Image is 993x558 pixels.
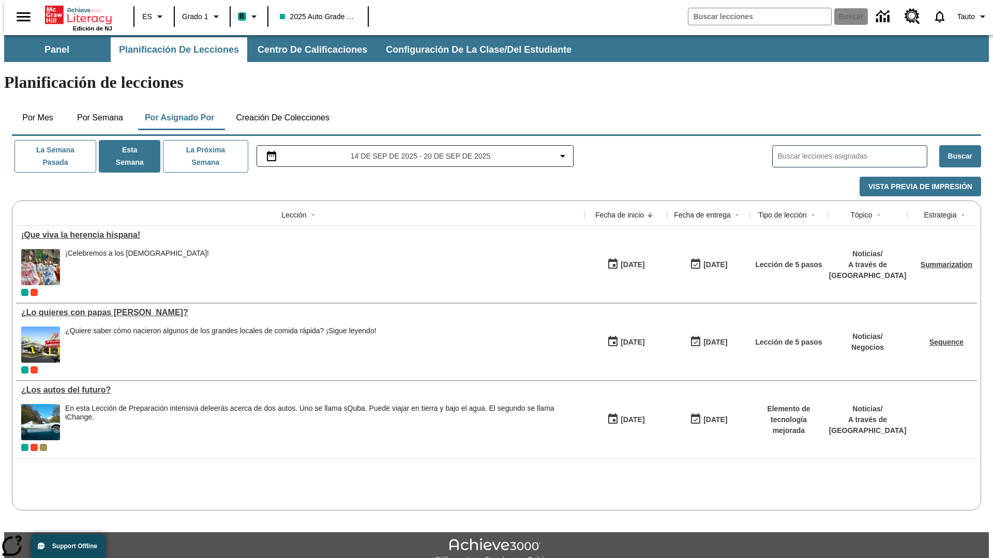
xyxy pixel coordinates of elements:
span: Test 1 [31,444,38,451]
img: Uno de los primeros locales de McDonald's, con el icónico letrero rojo y los arcos amarillos. [21,327,60,363]
div: Clase actual [21,366,28,374]
a: Centro de información [870,3,898,31]
div: En esta Lección de Preparación intensiva de leerás acerca de dos autos. Uno se llama sQuba. Puede... [65,404,579,440]
div: [DATE] [621,413,644,426]
div: [DATE] [703,336,727,349]
div: ¡Celebremos a los [DEMOGRAPHIC_DATA]! [65,249,209,258]
span: Test 1 [31,366,38,374]
button: Planificación de lecciones [111,37,247,62]
div: ¿Los autos del futuro? [21,385,579,395]
div: ¡Que viva la herencia hispana! [21,230,579,240]
button: Buscar [939,145,981,167]
button: 08/01/26: Último día en que podrá accederse la lección [686,410,731,429]
div: 2025 Auto Grade 1 [40,444,47,451]
span: ES [142,11,152,22]
span: B [239,10,245,23]
div: Clase actual [21,444,28,451]
button: Sort [644,209,656,221]
img: dos filas de mujeres hispanas en un desfile que celebra la cultura hispana. Las mujeres lucen col... [21,249,60,285]
span: 14 de sep de 2025 - 20 de sep de 2025 [351,151,490,162]
div: Estrategia [924,210,956,220]
button: Sort [872,209,885,221]
button: 09/21/25: Último día en que podrá accederse la lección [686,255,731,274]
testabrev: leerás acerca de dos autos. Uno se llama sQuba. Puede viajar en tierra y bajo el agua. El segundo... [65,404,554,421]
p: Noticias / [851,331,884,342]
p: Noticias / [829,404,907,414]
p: A través de [GEOGRAPHIC_DATA] [829,259,907,281]
input: Buscar lecciones asignadas [778,149,927,164]
div: [DATE] [621,258,644,271]
div: Subbarra de navegación [4,37,581,62]
button: Sort [307,209,319,221]
button: Esta semana [99,140,160,173]
button: Sort [731,209,743,221]
a: ¡Que viva la herencia hispana!, Lecciones [21,230,579,240]
div: Tipo de lección [758,210,807,220]
button: 09/15/25: Primer día en que estuvo disponible la lección [604,255,648,274]
a: Centro de recursos, Se abrirá en una pestaña nueva. [898,3,926,30]
div: En esta Lección de Preparación intensiva de [65,404,579,422]
button: Por asignado por [137,105,223,130]
div: Test 1 [31,289,38,296]
button: 07/14/25: Primer día en que estuvo disponible la lección [604,332,648,352]
button: Abrir el menú lateral [8,2,39,32]
button: Configuración de la clase/del estudiante [378,37,580,62]
p: Elemento de tecnología mejorada [755,404,822,436]
button: La semana pasada [14,140,96,173]
div: ¡Celebremos a los hispanoamericanos! [65,249,209,285]
button: Por mes [12,105,64,130]
div: Portada [45,4,112,32]
button: Grado: Grado 1, Elige un grado [178,7,227,26]
a: ¿Los autos del futuro? , Lecciones [21,385,579,395]
div: Clase actual [21,289,28,296]
button: Vista previa de impresión [860,177,981,197]
button: Centro de calificaciones [249,37,375,62]
button: Sort [957,209,969,221]
a: ¿Lo quieres con papas fritas?, Lecciones [21,308,579,317]
button: La próxima semana [163,140,248,173]
p: Noticias / [829,249,907,259]
button: Support Offline [31,534,106,558]
span: Edición de NJ [73,25,112,32]
p: Negocios [851,342,884,353]
p: Lección de 5 pasos [755,259,822,270]
div: [DATE] [621,336,644,349]
img: Un automóvil de alta tecnología flotando en el agua. [21,404,60,440]
a: Sequence [929,338,964,346]
button: Perfil/Configuración [953,7,993,26]
div: [DATE] [703,413,727,426]
span: Support Offline [52,542,97,550]
div: Fecha de inicio [595,210,644,220]
button: Sort [807,209,819,221]
div: Lección [281,210,306,220]
p: A través de [GEOGRAPHIC_DATA] [829,414,907,436]
h1: Planificación de lecciones [4,73,989,92]
button: Creación de colecciones [228,105,338,130]
button: 07/01/25: Primer día en que estuvo disponible la lección [604,410,648,429]
div: [DATE] [703,258,727,271]
div: ¿Quiere saber cómo nacieron algunos de los grandes locales de comida rápida? ¡Sigue leyendo! [65,327,377,335]
button: Boost El color de la clase es verde turquesa. Cambiar el color de la clase. [234,7,264,26]
button: Lenguaje: ES, Selecciona un idioma [138,7,171,26]
div: Fecha de entrega [674,210,731,220]
a: Portada [45,5,112,25]
p: Lección de 5 pasos [755,337,822,348]
button: 07/20/26: Último día en que podrá accederse la lección [686,332,731,352]
div: ¿Quiere saber cómo nacieron algunos de los grandes locales de comida rápida? ¡Sigue leyendo! [65,327,377,363]
a: Notificaciones [926,3,953,30]
a: Summarization [921,260,972,269]
svg: Collapse Date Range Filter [556,150,569,162]
button: Seleccione el intervalo de fechas opción del menú [261,150,569,162]
div: Subbarra de navegación [4,35,989,62]
button: Panel [5,37,109,62]
span: Tauto [957,11,975,22]
div: Tópico [850,210,872,220]
span: 2025 Auto Grade 1 A [280,11,356,22]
